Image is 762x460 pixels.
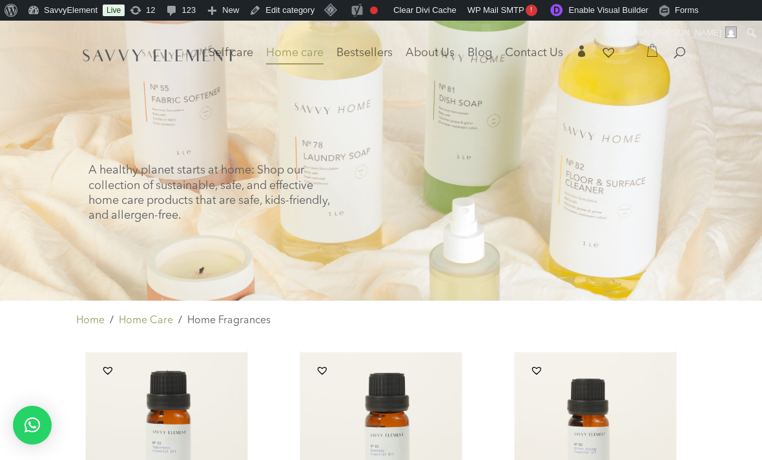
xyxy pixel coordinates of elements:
a: Blog [468,48,492,66]
a: Self care [209,48,253,74]
a: Home [76,312,105,329]
span: Home care [266,47,324,59]
span: Home Fragrances [187,315,271,326]
span: Blog [468,47,492,59]
span: About Us [406,47,455,59]
a: Home Care [119,312,173,329]
a: Home care [266,48,324,74]
span: Bestsellers [336,47,393,59]
a: About Us [406,48,455,66]
p: A healthy planet starts at home: Shop our collection of sustainable, safe, and effective home car... [88,163,336,224]
a: Live [103,5,125,16]
a:  [576,45,588,66]
span:  [576,45,588,57]
span: ! [526,5,537,16]
span: Contact Us [505,47,563,59]
span: [PERSON_NAME] [652,28,721,37]
span: Self care [209,47,253,59]
span: / [110,312,114,329]
img: SavvyElement [79,45,239,65]
a: Contact Us [505,48,563,66]
span: Home Care [119,315,173,326]
a: Bestsellers [336,48,393,66]
span: / [178,312,182,329]
a: Howdy, [621,23,742,43]
div: Focus keyphrase not set [370,6,378,14]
